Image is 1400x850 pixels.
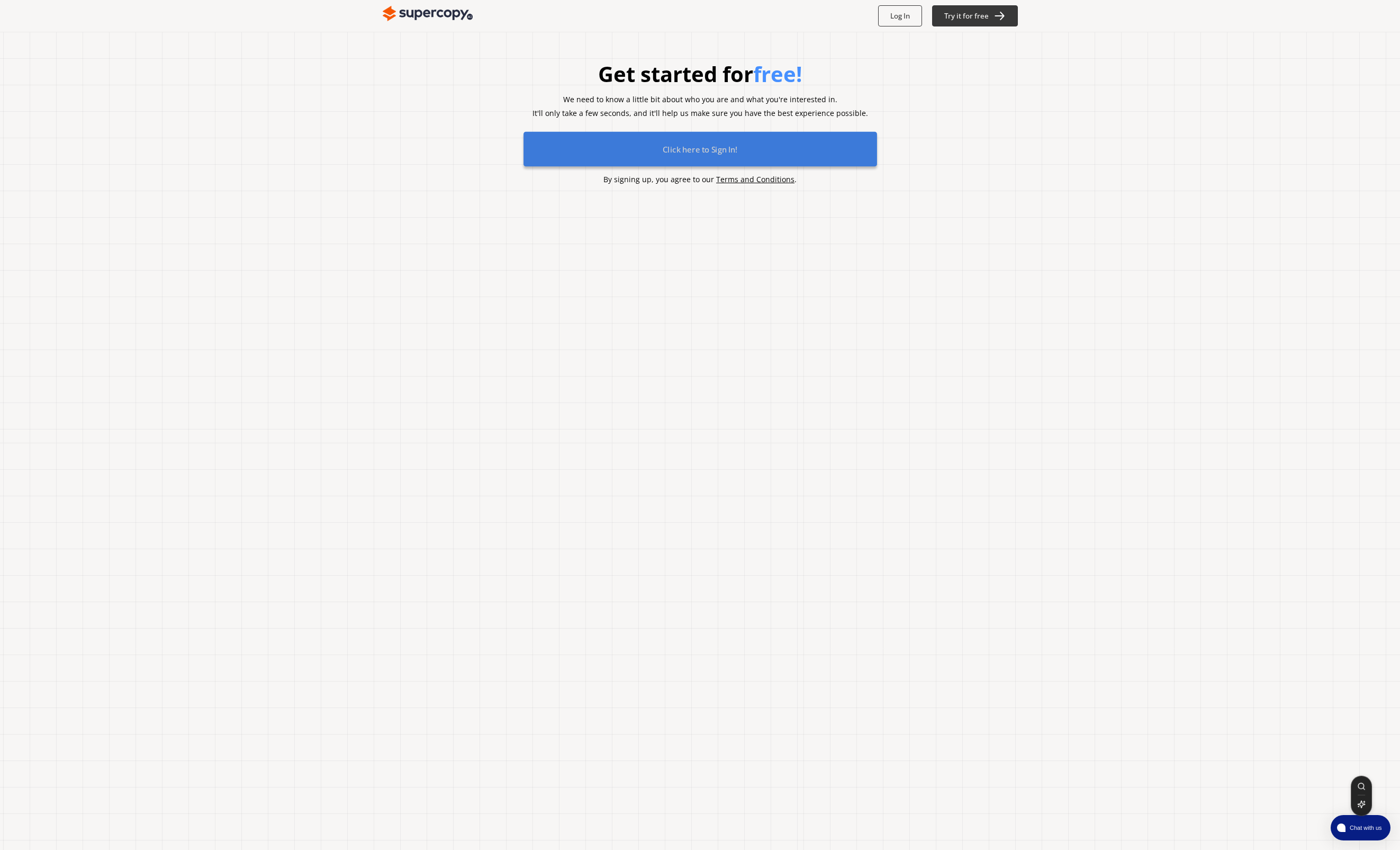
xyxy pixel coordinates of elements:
[523,132,877,167] button: Click here to Sign In!
[563,95,837,104] p: We need to know a little bit about who you are and what you're interested in.
[663,144,737,154] b: Click here to Sign In!
[532,109,868,118] p: It'll only take a few seconds, and it'll help us make sure you have the best experience possible.
[890,11,910,21] b: Log In
[598,61,802,87] h1: Get started for
[716,174,794,184] a: Terms and Conditions
[753,59,802,88] span: free!
[1345,824,1384,832] span: Chat with us
[944,11,989,21] b: Try it for free
[603,175,797,184] p: By signing up, you agree to our .
[878,5,922,26] button: Log In
[932,5,1018,26] button: Try it for free
[383,3,473,24] img: Close
[1331,815,1390,840] button: atlas-launcher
